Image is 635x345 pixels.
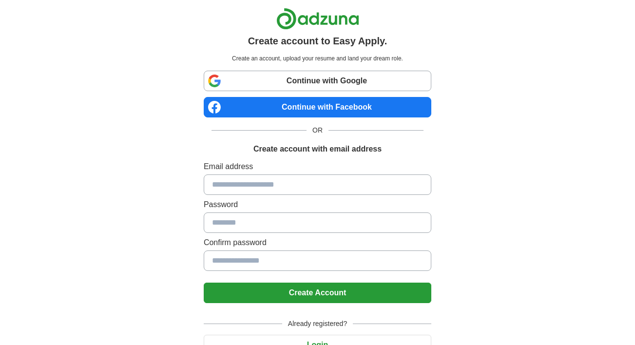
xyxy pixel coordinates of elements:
span: OR [307,125,328,135]
h1: Create account with email address [253,143,382,155]
h1: Create account to Easy Apply. [248,34,387,48]
p: Create an account, upload your resume and land your dream role. [206,54,429,63]
a: Continue with Google [204,71,431,91]
label: Email address [204,161,431,172]
a: Continue with Facebook [204,97,431,117]
label: Password [204,199,431,211]
label: Confirm password [204,237,431,249]
span: Already registered? [282,319,353,329]
img: Adzuna logo [276,8,359,30]
button: Create Account [204,283,431,303]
